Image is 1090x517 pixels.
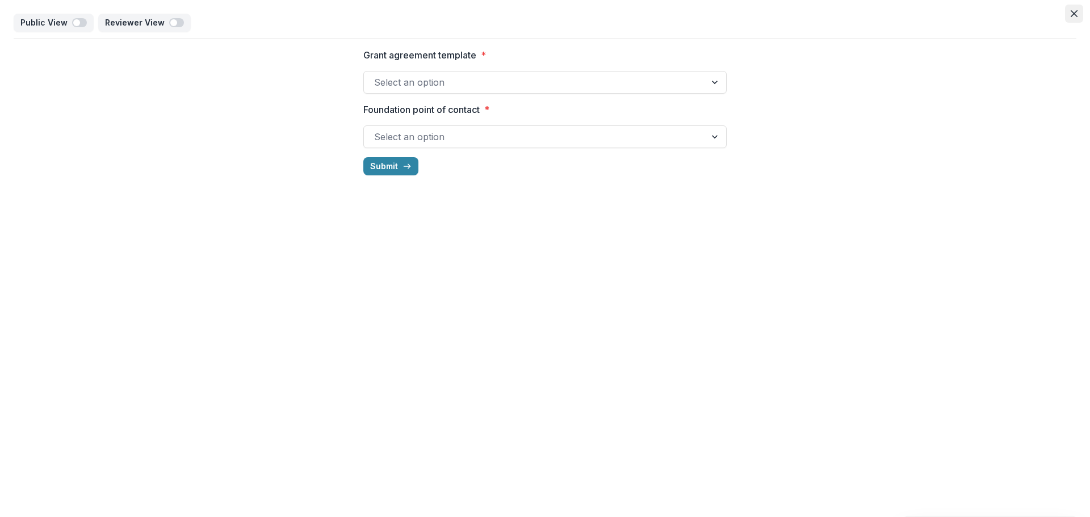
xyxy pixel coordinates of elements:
[363,48,476,62] p: Grant agreement template
[20,18,72,28] p: Public View
[14,14,94,32] button: Public View
[363,103,480,116] p: Foundation point of contact
[1065,5,1083,23] button: Close
[105,18,169,28] p: Reviewer View
[98,14,191,32] button: Reviewer View
[363,157,418,175] button: Submit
